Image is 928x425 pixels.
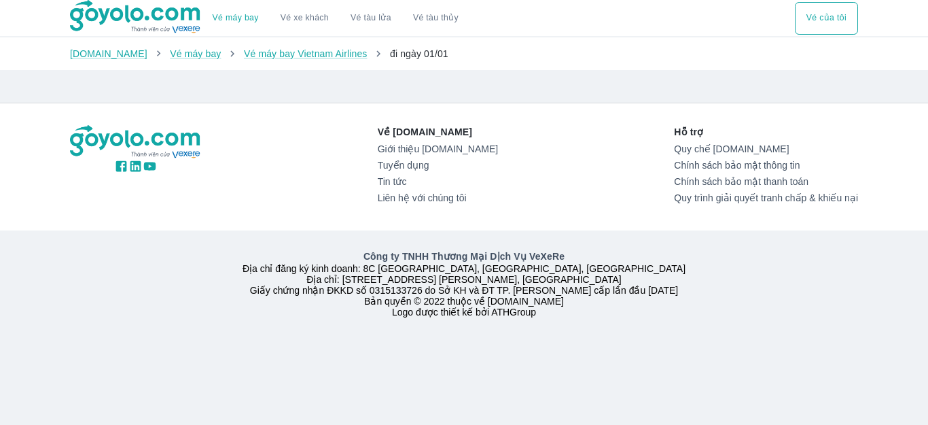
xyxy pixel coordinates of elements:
[73,250,855,263] p: Công ty TNHH Thương Mại Dịch Vụ VeXeRe
[378,160,498,171] a: Tuyển dụng
[795,2,858,35] div: choose transportation mode
[378,143,498,154] a: Giới thiệu [DOMAIN_NAME]
[340,2,402,35] a: Vé tàu lửa
[390,48,448,59] span: đi ngày 01/01
[402,2,469,35] button: Vé tàu thủy
[795,2,858,35] button: Vé của tôi
[674,176,858,187] a: Chính sách bảo mật thanh toán
[281,13,329,23] a: Vé xe khách
[70,48,147,59] a: [DOMAIN_NAME]
[674,125,858,139] p: Hỗ trợ
[213,13,259,23] a: Vé máy bay
[674,143,858,154] a: Quy chế [DOMAIN_NAME]
[70,47,858,61] nav: breadcrumb
[170,48,221,59] a: Vé máy bay
[244,48,368,59] a: Vé máy bay Vietnam Airlines
[70,125,202,159] img: logo
[378,176,498,187] a: Tin tức
[674,192,858,203] a: Quy trình giải quyết tranh chấp & khiếu nại
[674,160,858,171] a: Chính sách bảo mật thông tin
[62,250,866,318] div: Địa chỉ đăng ký kinh doanh: 8C [GEOGRAPHIC_DATA], [GEOGRAPHIC_DATA], [GEOGRAPHIC_DATA] Địa chỉ: [...
[378,125,498,139] p: Về [DOMAIN_NAME]
[378,192,498,203] a: Liên hệ với chúng tôi
[202,2,469,35] div: choose transportation mode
